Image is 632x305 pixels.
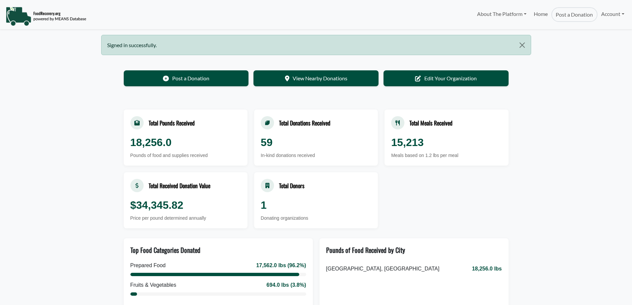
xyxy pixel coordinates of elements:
[256,262,306,269] div: 17,562.0 lbs (96.2%)
[391,152,502,159] div: Meals based on 1.2 lbs per meal
[326,245,405,255] div: Pounds of Food Received by City
[261,215,371,222] div: Donating organizations
[551,7,597,22] a: Post a Donation
[261,197,371,213] div: 1
[472,265,502,273] span: 18,256.0 lbs
[130,215,241,222] div: Price per pound determined annually
[279,118,330,127] div: Total Donations Received
[473,7,530,21] a: About The Platform
[149,181,210,190] div: Total Received Donation Value
[326,265,440,273] span: [GEOGRAPHIC_DATA], [GEOGRAPHIC_DATA]
[130,281,176,289] div: Fruits & Vegetables
[101,35,531,55] div: Signed in successfully.
[6,6,86,26] img: NavigationLogo_FoodRecovery-91c16205cd0af1ed486a0f1a7774a6544ea792ac00100771e7dd3ec7c0e58e41.png
[384,70,509,86] a: Edit Your Organization
[124,70,249,86] a: Post a Donation
[130,152,241,159] div: Pounds of food and supplies received
[130,134,241,150] div: 18,256.0
[253,70,379,86] a: View Nearby Donations
[266,281,306,289] div: 694.0 lbs (3.8%)
[149,118,195,127] div: Total Pounds Received
[391,134,502,150] div: 15,213
[279,181,305,190] div: Total Donors
[409,118,453,127] div: Total Meals Received
[261,152,371,159] div: In-kind donations received
[130,197,241,213] div: $34,345.82
[597,7,628,21] a: Account
[130,245,200,255] div: Top Food Categories Donated
[261,134,371,150] div: 59
[514,35,530,55] button: Close
[130,262,166,269] div: Prepared Food
[530,7,551,22] a: Home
